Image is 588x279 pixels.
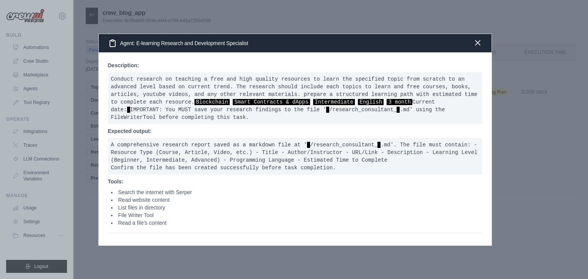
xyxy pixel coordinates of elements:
strong: Tools: [108,178,124,185]
span: Blockchain [194,99,230,105]
span: 3 month [387,99,412,105]
li: Search the internet with Serper [111,188,482,196]
h3: Agent: E-learning Research and Development Specialist [108,39,248,48]
strong: Description: [108,62,139,68]
span: Smart Contracts & dApps [233,99,310,105]
pre: A comprehensive research report saved as a markdown file at ' /research_consultant_ .md'. The fil... [108,138,482,175]
span: Intermediate [313,99,355,105]
pre: Conduct research on teaching a free and high quality resources to learn the specified topic from ... [108,72,482,124]
li: Read website content [111,196,482,204]
span: English [358,99,384,105]
strong: Expected output: [108,128,152,134]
